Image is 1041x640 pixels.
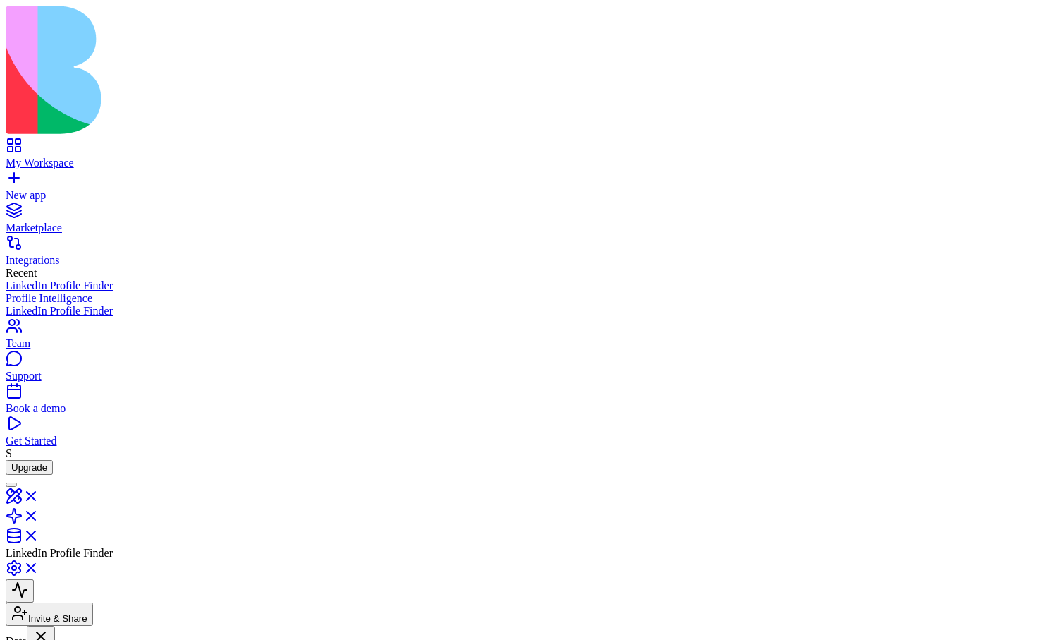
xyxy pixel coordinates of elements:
[6,176,1035,202] a: New app
[6,279,1035,292] a: LinkedIn Profile Finder
[6,461,53,473] a: Upgrade
[6,292,1035,305] a: Profile Intelligence
[6,305,1035,318] a: LinkedIn Profile Finder
[6,370,1035,382] div: Support
[6,603,93,626] button: Invite & Share
[6,422,1035,447] a: Get Started
[6,267,37,279] span: Recent
[6,241,1035,267] a: Integrations
[6,144,1035,169] a: My Workspace
[6,157,1035,169] div: My Workspace
[6,254,1035,267] div: Integrations
[6,460,53,475] button: Upgrade
[6,447,12,459] span: S
[6,189,1035,202] div: New app
[6,390,1035,415] a: Book a demo
[6,357,1035,382] a: Support
[6,209,1035,234] a: Marketplace
[6,547,113,559] span: LinkedIn Profile Finder
[6,435,1035,447] div: Get Started
[6,6,572,134] img: logo
[6,325,1035,350] a: Team
[6,222,1035,234] div: Marketplace
[6,402,1035,415] div: Book a demo
[6,337,1035,350] div: Team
